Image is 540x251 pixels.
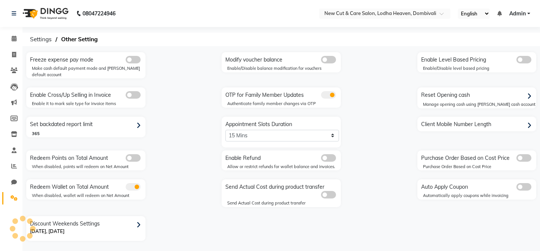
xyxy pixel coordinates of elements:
[223,119,341,141] div: Appointment Slots Duration
[419,119,537,131] div: Client Mobile Number Length
[28,181,145,191] div: Redeem Wallet on Total Amount
[419,181,537,191] div: Auto Apply Coupon
[227,200,341,206] div: Send Actual Cost during product transfer
[423,192,537,199] div: Automatically apply coupons while invoicing
[223,89,341,99] div: OTP for Family Member Updates
[28,152,145,162] div: Redeem Points on Total Amount
[19,3,70,24] img: logo
[419,89,537,101] div: Reset Opening cash
[419,152,537,162] div: Purchase Order Based on Cost Price
[28,218,145,241] div: Discount Weekends Settings
[32,164,145,170] div: When disabled, points will redeem on Net Amount
[423,101,537,108] div: Manage opening cash using [PERSON_NAME] cash account
[223,54,341,64] div: Modify voucher balance
[223,152,341,162] div: Enable Refund
[28,119,145,131] div: Set backdated report limit
[423,65,537,72] div: Enable/Disable level based pricing
[223,181,341,198] div: Send Actual Cost during product transfer
[227,164,341,170] div: Allow or restrict refunds for wallet balance and invoices.
[423,164,537,170] div: Purchase Order Based on Cost Price
[509,10,526,18] span: Admin
[28,54,145,64] div: Freeze expense pay mode
[227,101,341,107] div: Authenticate family member changes via OTP
[32,192,145,199] div: When disabled, wallet will redeem on Net Amount
[30,228,144,235] p: [DATE], [DATE]
[57,33,102,46] span: Other Setting
[419,54,537,64] div: Enable Level Based Pricing
[227,65,341,72] div: Enable/Disable balance modification for vouchers
[26,33,55,46] span: Settings
[32,131,145,137] div: 365
[28,89,145,99] div: Enable Cross/Up Selling in Invoice
[82,3,115,24] b: 08047224946
[32,65,145,78] div: Make cash default payment mode and [PERSON_NAME] default account
[32,101,145,107] div: Enable it to mark sale type for invoice items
